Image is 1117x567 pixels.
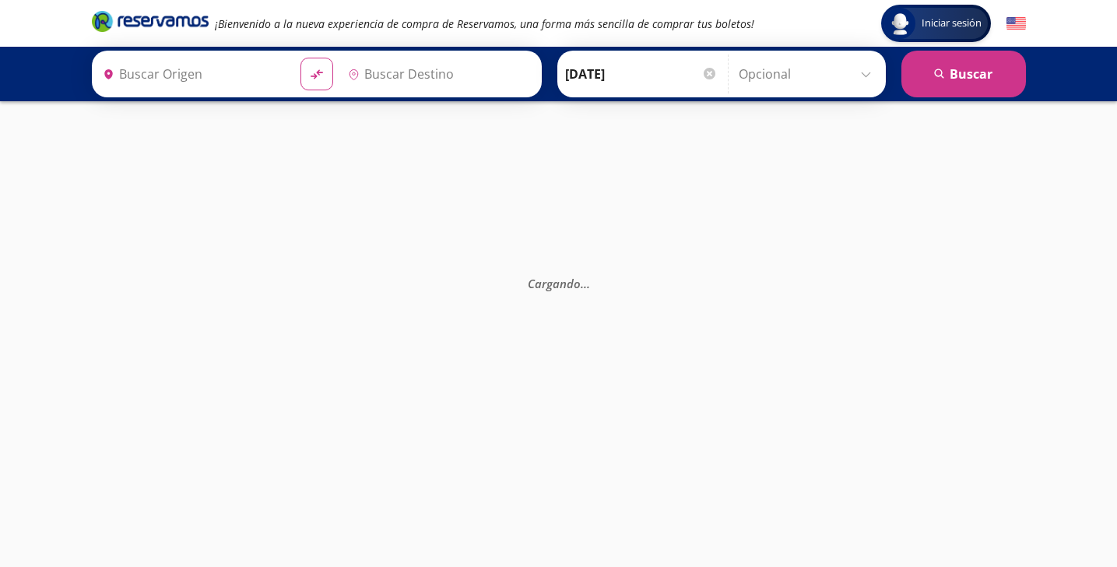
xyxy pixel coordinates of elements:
[92,9,209,37] a: Brand Logo
[587,276,590,291] span: .
[215,16,754,31] em: ¡Bienvenido a la nueva experiencia de compra de Reservamos, una forma más sencilla de comprar tus...
[581,276,584,291] span: .
[342,55,533,93] input: Buscar Destino
[584,276,587,291] span: .
[528,276,590,291] em: Cargando
[92,9,209,33] i: Brand Logo
[97,55,288,93] input: Buscar Origen
[739,55,878,93] input: Opcional
[915,16,988,31] span: Iniciar sesión
[565,55,718,93] input: Elegir Fecha
[1006,14,1026,33] button: English
[901,51,1026,97] button: Buscar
